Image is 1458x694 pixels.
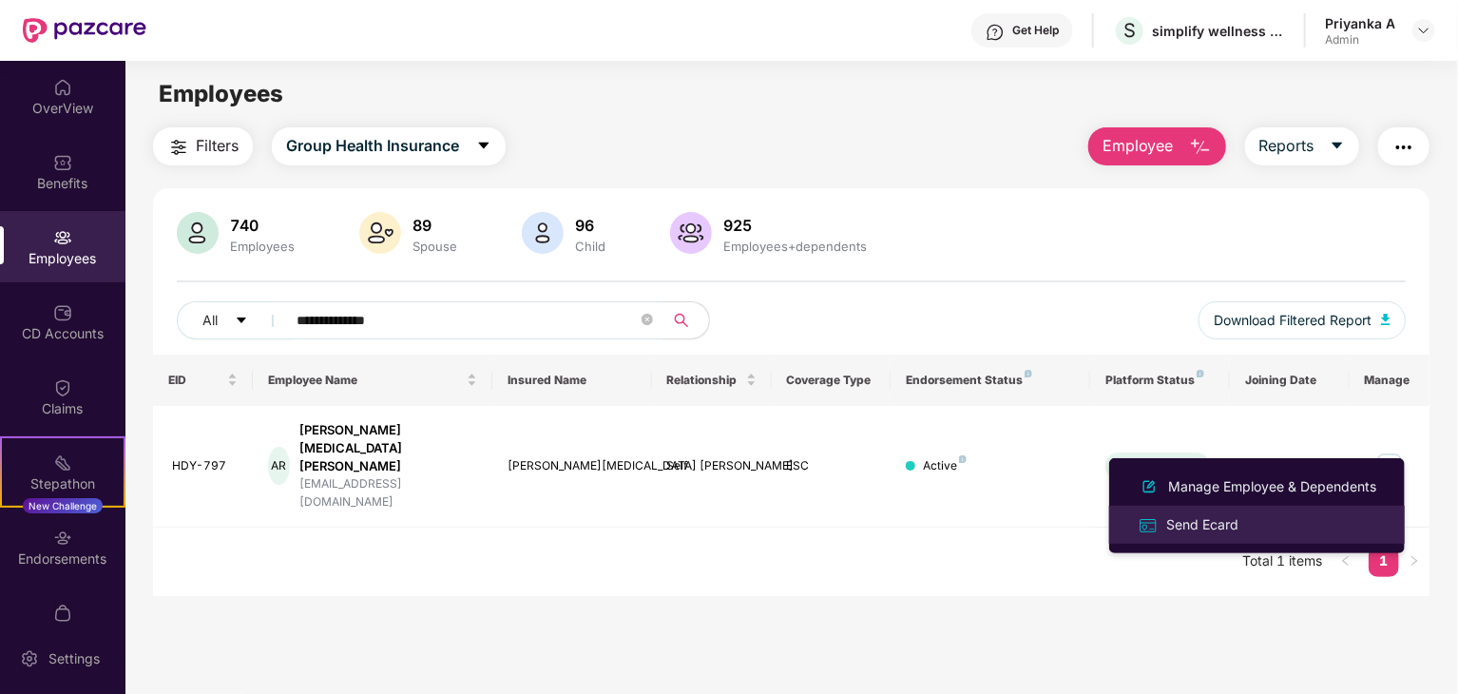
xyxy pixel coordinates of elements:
div: Active [923,457,967,475]
div: Admin [1325,32,1395,48]
img: svg+xml;base64,PHN2ZyB4bWxucz0iaHR0cDovL3d3dy53My5vcmcvMjAwMC9zdmciIHhtbG5zOnhsaW5rPSJodHRwOi8vd3... [1138,475,1161,498]
div: ESC [787,457,876,475]
button: Employee [1088,127,1226,165]
img: svg+xml;base64,PHN2ZyB4bWxucz0iaHR0cDovL3d3dy53My5vcmcvMjAwMC9zdmciIHdpZHRoPSIyMSIgaGVpZ2h0PSIyMC... [53,453,72,472]
img: svg+xml;base64,PHN2ZyBpZD0iSGVscC0zMngzMiIgeG1sbnM9Imh0dHA6Ly93d3cudzMub3JnLzIwMDAvc3ZnIiB3aWR0aD... [986,23,1005,42]
th: Employee Name [253,355,492,406]
img: svg+xml;base64,PHN2ZyB4bWxucz0iaHR0cDovL3d3dy53My5vcmcvMjAwMC9zdmciIHdpZHRoPSI4IiBoZWlnaHQ9IjgiIH... [1025,370,1032,377]
img: svg+xml;base64,PHN2ZyB4bWxucz0iaHR0cDovL3d3dy53My5vcmcvMjAwMC9zdmciIHdpZHRoPSIyNCIgaGVpZ2h0PSIyNC... [1392,136,1415,159]
span: caret-down [476,138,491,155]
div: [EMAIL_ADDRESS][DOMAIN_NAME] [299,475,477,511]
img: svg+xml;base64,PHN2ZyBpZD0iSG9tZSIgeG1sbnM9Imh0dHA6Ly93d3cudzMub3JnLzIwMDAvc3ZnIiB3aWR0aD0iMjAiIG... [53,78,72,97]
div: 96 [571,216,609,235]
div: Spouse [409,239,461,254]
th: Coverage Type [772,355,892,406]
div: simplify wellness india private limited [1152,22,1285,40]
div: Manage Employee & Dependents [1164,476,1380,497]
div: Employees [226,239,298,254]
th: Insured Name [492,355,652,406]
span: Employees [159,80,283,107]
span: close-circle [642,312,653,330]
li: 1 [1369,547,1399,577]
li: Total 1 items [1243,547,1323,577]
img: svg+xml;base64,PHN2ZyB4bWxucz0iaHR0cDovL3d3dy53My5vcmcvMjAwMC9zdmciIHhtbG5zOnhsaW5rPSJodHRwOi8vd3... [670,212,712,254]
button: search [662,301,710,339]
img: manageButton [1374,451,1405,481]
img: svg+xml;base64,PHN2ZyBpZD0iU2V0dGluZy0yMHgyMCIgeG1sbnM9Imh0dHA6Ly93d3cudzMub3JnLzIwMDAvc3ZnIiB3aW... [20,649,39,668]
div: Priyanka A [1325,14,1395,32]
div: HDY-797 [172,457,238,475]
a: 1 [1369,547,1399,575]
div: AR [268,447,290,485]
span: caret-down [235,314,248,329]
button: Group Health Insurancecaret-down [272,127,506,165]
div: Stepathon [2,474,124,493]
button: Allcaret-down [177,301,293,339]
img: svg+xml;base64,PHN2ZyBpZD0iTXlfT3JkZXJzIiBkYXRhLW5hbWU9Ik15IE9yZGVycyIgeG1sbnM9Imh0dHA6Ly93d3cudz... [53,604,72,623]
div: Get Help [1012,23,1059,38]
img: svg+xml;base64,PHN2ZyBpZD0iQ2xhaW0iIHhtbG5zPSJodHRwOi8vd3d3LnczLm9yZy8yMDAwL3N2ZyIgd2lkdGg9IjIwIi... [53,378,72,397]
div: Child [571,239,609,254]
div: Endorsement Status [906,373,1075,388]
div: [PERSON_NAME][MEDICAL_DATA] [PERSON_NAME] [508,457,637,475]
span: Reports [1259,134,1314,158]
img: svg+xml;base64,PHN2ZyBpZD0iQmVuZWZpdHMiIHhtbG5zPSJodHRwOi8vd3d3LnczLm9yZy8yMDAwL3N2ZyIgd2lkdGg9Ij... [53,153,72,172]
img: svg+xml;base64,PHN2ZyB4bWxucz0iaHR0cDovL3d3dy53My5vcmcvMjAwMC9zdmciIHdpZHRoPSIyNCIgaGVpZ2h0PSIyNC... [167,136,190,159]
span: search [662,313,700,328]
th: Manage [1350,355,1429,406]
img: svg+xml;base64,PHN2ZyBpZD0iRW1wbG95ZWVzIiB4bWxucz0iaHR0cDovL3d3dy53My5vcmcvMjAwMC9zdmciIHdpZHRoPS... [53,228,72,247]
button: Download Filtered Report [1199,301,1406,339]
div: 740 [226,216,298,235]
img: New Pazcare Logo [23,18,146,43]
li: Previous Page [1331,547,1361,577]
img: svg+xml;base64,PHN2ZyB4bWxucz0iaHR0cDovL3d3dy53My5vcmcvMjAwMC9zdmciIHdpZHRoPSI4IiBoZWlnaHQ9IjgiIH... [959,455,967,463]
span: close-circle [642,314,653,325]
div: Employees+dependents [719,239,871,254]
span: Download Filtered Report [1214,310,1372,331]
span: S [1123,19,1136,42]
span: Group Health Insurance [286,134,459,158]
span: All [202,310,218,331]
div: Settings [43,649,106,668]
div: 925 [719,216,871,235]
span: EID [168,373,223,388]
img: svg+xml;base64,PHN2ZyB4bWxucz0iaHR0cDovL3d3dy53My5vcmcvMjAwMC9zdmciIHdpZHRoPSIxNiIgaGVpZ2h0PSIxNi... [1138,515,1159,536]
div: 89 [409,216,461,235]
img: svg+xml;base64,PHN2ZyB4bWxucz0iaHR0cDovL3d3dy53My5vcmcvMjAwMC9zdmciIHhtbG5zOnhsaW5rPSJodHRwOi8vd3... [1189,136,1212,159]
button: Reportscaret-down [1245,127,1359,165]
span: caret-down [1330,138,1345,155]
span: Employee Name [268,373,463,388]
span: Filters [196,134,239,158]
span: left [1340,555,1352,567]
div: [PERSON_NAME][MEDICAL_DATA] [PERSON_NAME] [299,421,477,475]
th: Relationship [652,355,772,406]
button: right [1399,547,1429,577]
img: svg+xml;base64,PHN2ZyB4bWxucz0iaHR0cDovL3d3dy53My5vcmcvMjAwMC9zdmciIHhtbG5zOnhsaW5rPSJodHRwOi8vd3... [522,212,564,254]
button: left [1331,547,1361,577]
img: svg+xml;base64,PHN2ZyB4bWxucz0iaHR0cDovL3d3dy53My5vcmcvMjAwMC9zdmciIHdpZHRoPSI4IiBoZWlnaHQ9IjgiIH... [1197,370,1204,377]
th: Joining Date [1230,355,1350,406]
div: Self [667,457,757,475]
div: Send Ecard [1162,514,1242,535]
img: svg+xml;base64,PHN2ZyBpZD0iQ0RfQWNjb3VudHMiIGRhdGEtbmFtZT0iQ0QgQWNjb3VudHMiIHhtbG5zPSJodHRwOi8vd3... [53,303,72,322]
th: EID [153,355,253,406]
img: svg+xml;base64,PHN2ZyB4bWxucz0iaHR0cDovL3d3dy53My5vcmcvMjAwMC9zdmciIHhtbG5zOnhsaW5rPSJodHRwOi8vd3... [359,212,401,254]
li: Next Page [1399,547,1429,577]
div: Platform Status [1105,373,1215,388]
span: right [1409,555,1420,567]
img: svg+xml;base64,PHN2ZyBpZD0iRW5kb3JzZW1lbnRzIiB4bWxucz0iaHR0cDovL3d3dy53My5vcmcvMjAwMC9zdmciIHdpZH... [53,529,72,548]
div: New Challenge [23,498,103,513]
img: svg+xml;base64,PHN2ZyBpZD0iRHJvcGRvd24tMzJ4MzIiIHhtbG5zPSJodHRwOi8vd3d3LnczLm9yZy8yMDAwL3N2ZyIgd2... [1416,23,1431,38]
button: Filters [153,127,253,165]
span: Employee [1103,134,1174,158]
img: svg+xml;base64,PHN2ZyB4bWxucz0iaHR0cDovL3d3dy53My5vcmcvMjAwMC9zdmciIHhtbG5zOnhsaW5rPSJodHRwOi8vd3... [1381,314,1391,325]
span: Relationship [667,373,742,388]
img: svg+xml;base64,PHN2ZyB4bWxucz0iaHR0cDovL3d3dy53My5vcmcvMjAwMC9zdmciIHhtbG5zOnhsaW5rPSJodHRwOi8vd3... [177,212,219,254]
